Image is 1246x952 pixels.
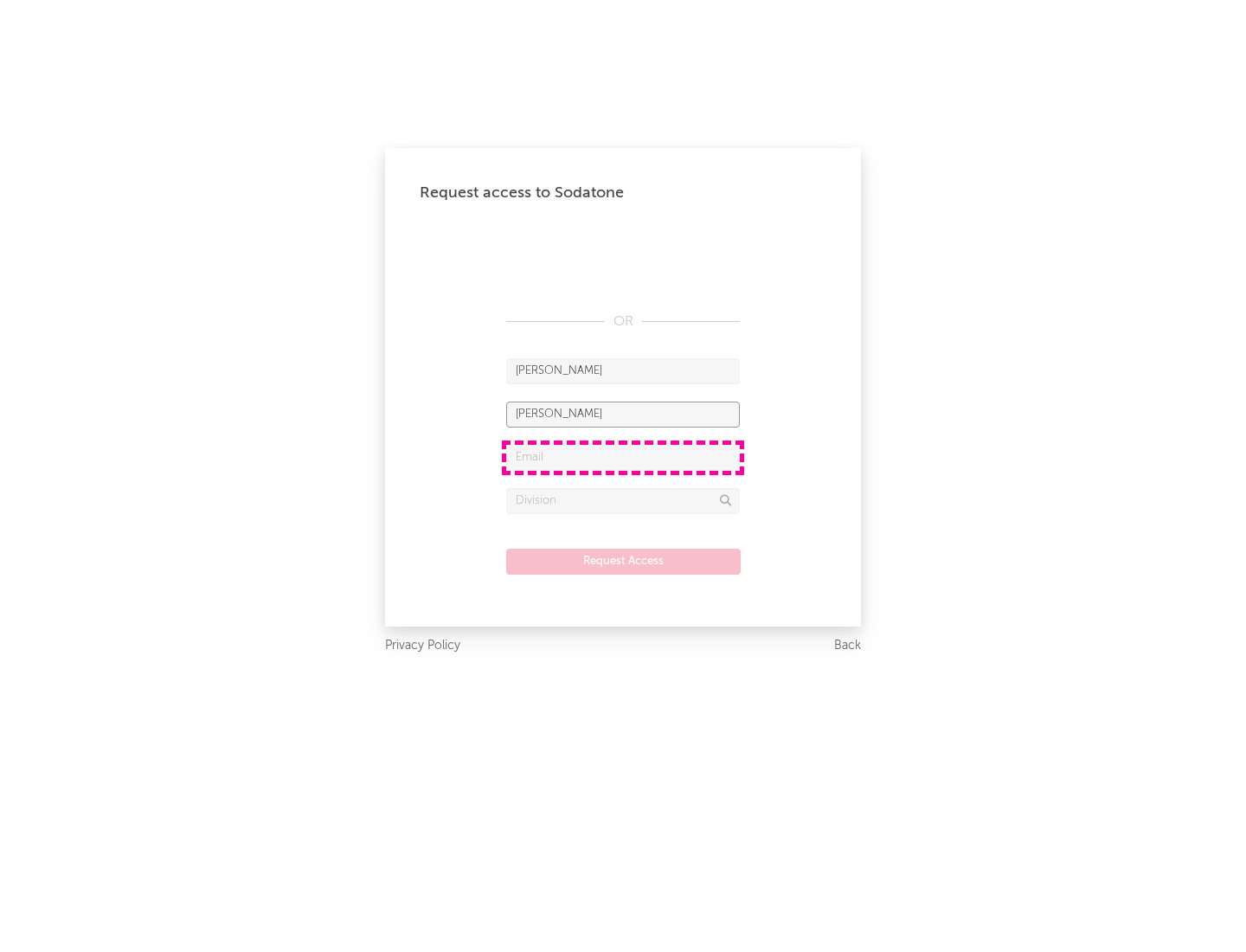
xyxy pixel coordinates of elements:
[506,402,740,428] input: Last Name
[506,312,740,332] div: OR
[506,488,740,514] input: Division
[834,635,861,657] a: Back
[506,549,741,575] button: Request Access
[506,358,740,384] input: First Name
[420,183,826,203] div: Request access to Sodatone
[506,445,740,471] input: Email
[385,635,460,657] a: Privacy Policy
